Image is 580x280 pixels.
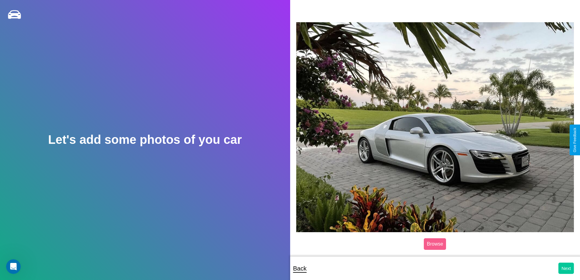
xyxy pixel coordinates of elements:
[424,238,446,250] label: Browse
[296,22,574,232] img: posted
[6,259,21,274] iframe: Intercom live chat
[293,263,307,274] p: Back
[558,263,574,274] button: Next
[48,133,242,147] h2: Let's add some photos of you car
[573,128,577,152] div: Give Feedback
